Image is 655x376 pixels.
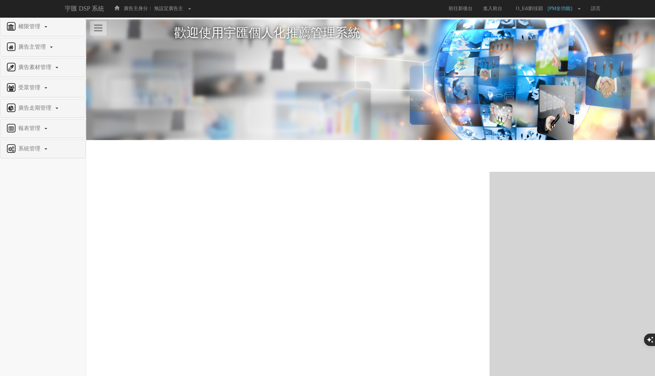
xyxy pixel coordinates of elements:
span: 廣告主身分： [124,6,153,11]
span: O_Edi劉佳穎 [513,6,547,11]
span: 無設定廣告主 [154,6,183,11]
a: 廣告素材管理 [6,62,80,73]
a: 系統管理 [6,144,80,155]
span: 權限管理 [17,23,44,29]
a: 報表管理 [6,123,80,134]
span: [PM全功能] [548,6,576,11]
span: 系統管理 [17,146,44,151]
a: 廣告主管理 [6,42,80,53]
a: 受眾管理 [6,82,80,93]
span: 廣告走期管理 [17,105,55,111]
span: 廣告主管理 [17,44,49,50]
span: 受眾管理 [17,85,44,90]
span: 廣告素材管理 [17,64,55,70]
span: 報表管理 [17,125,44,131]
h1: 歡迎使用宇匯個人化推薦管理系統 [174,26,567,40]
a: 權限管理 [6,21,80,32]
a: 廣告走期管理 [6,103,80,114]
